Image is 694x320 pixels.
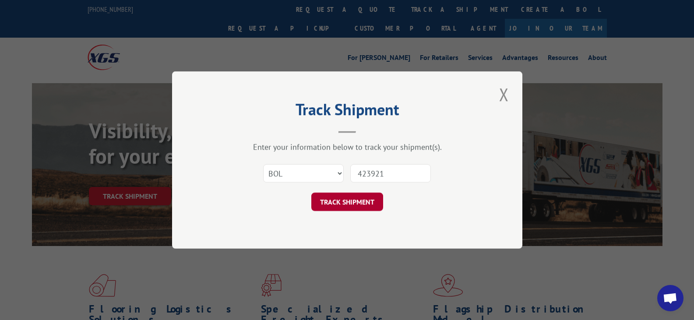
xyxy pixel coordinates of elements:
input: Number(s) [350,164,431,183]
h2: Track Shipment [216,103,479,120]
div: Enter your information below to track your shipment(s). [216,142,479,152]
a: Open chat [657,285,683,311]
button: Close modal [497,82,511,106]
button: TRACK SHIPMENT [311,193,383,211]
